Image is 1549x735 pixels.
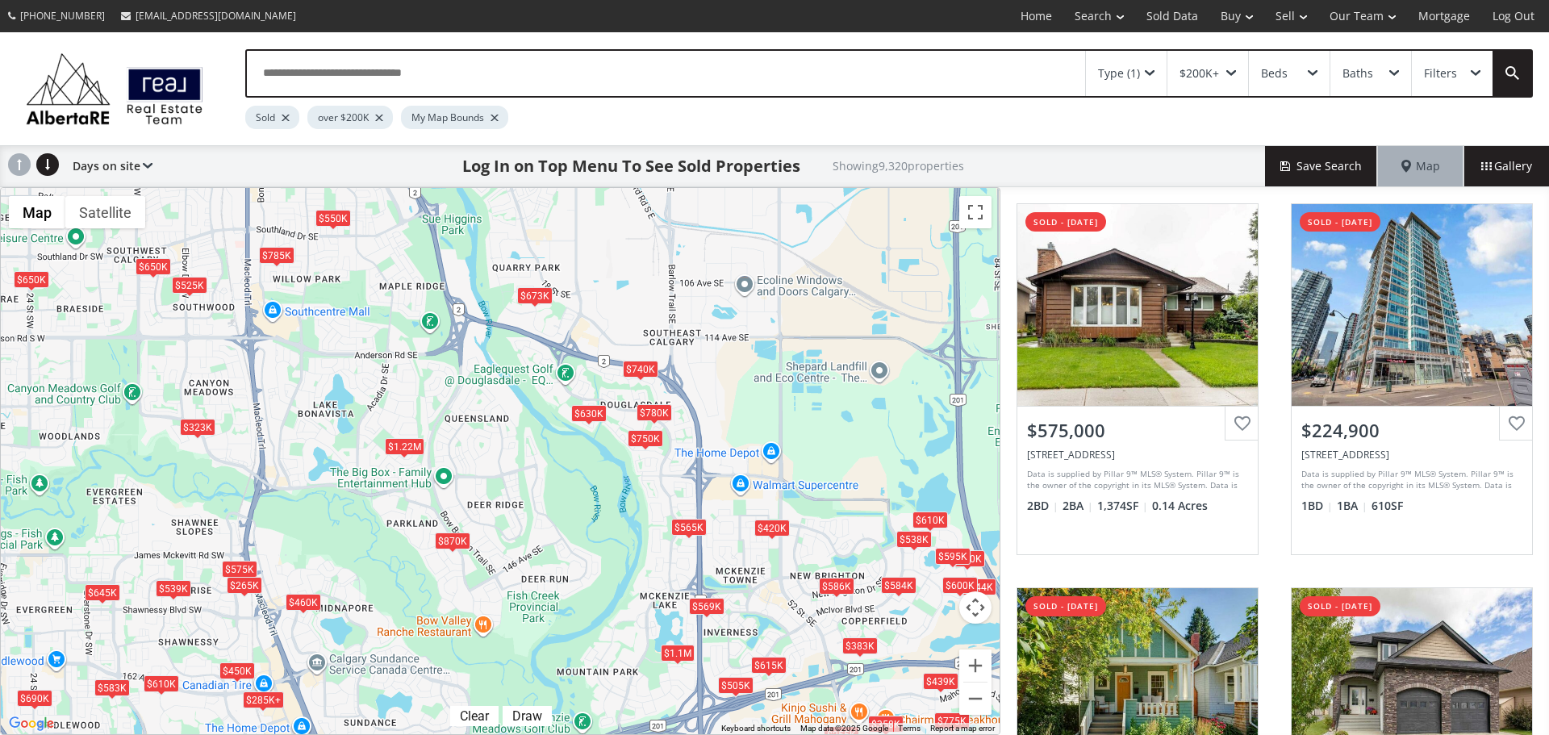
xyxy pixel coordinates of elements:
[1000,187,1275,571] a: sold - [DATE]$575,000[STREET_ADDRESS]Data is supplied by Pillar 9™ MLS® System. Pillar 9™ is the ...
[286,593,321,610] div: $460K
[1401,158,1440,174] span: Map
[950,549,985,566] div: $220K
[1027,418,1248,443] div: $575,000
[1179,68,1219,79] div: $200K+
[1265,146,1378,186] button: Save Search
[896,530,932,547] div: $538K
[833,160,964,172] h2: Showing 9,320 properties
[113,1,304,31] a: [EMAIL_ADDRESS][DOMAIN_NAME]
[243,691,284,708] div: $285K+
[9,196,65,228] button: Show street map
[136,9,296,23] span: [EMAIL_ADDRESS][DOMAIN_NAME]
[661,645,695,662] div: $1.1M
[1027,468,1244,492] div: Data is supplied by Pillar 9™ MLS® System. Pillar 9™ is the owner of the copyright in its MLS® Sy...
[14,271,49,288] div: $650K
[435,532,470,549] div: $870K
[912,511,948,528] div: $610K
[227,576,262,593] div: $265K
[401,106,508,129] div: My Map Bounds
[923,673,958,690] div: $439K
[1301,468,1518,492] div: Data is supplied by Pillar 9™ MLS® System. Pillar 9™ is the owner of the copyright in its MLS® Sy...
[5,713,58,734] a: Open this area in Google Maps (opens a new window)
[385,438,424,455] div: $1.22M
[307,106,393,129] div: over $200K
[959,591,992,624] button: Map camera controls
[930,724,995,733] a: Report a map error
[450,708,499,724] div: Click to clear.
[5,713,58,734] img: Google
[959,196,992,228] button: Toggle fullscreen view
[942,576,978,593] div: $600K
[172,277,207,294] div: $525K
[961,578,996,595] div: $544K
[180,418,215,435] div: $323K
[18,48,211,129] img: Logo
[959,683,992,715] button: Zoom out
[623,361,658,378] div: $740K
[462,155,800,177] h1: Log In on Top Menu To See Sold Properties
[1342,68,1373,79] div: Baths
[1301,448,1522,461] div: 188 15 Avenue SW #803, Calgary, AB T2R 1S4
[718,676,754,693] div: $505K
[689,598,724,615] div: $569K
[1027,448,1248,461] div: 7120 20 Street SE, Calgary, AB T2C 0P6
[65,196,145,228] button: Show satellite imagery
[1301,418,1522,443] div: $224,900
[898,724,921,733] a: Terms
[1378,146,1463,186] div: Map
[65,146,152,186] div: Days on site
[868,715,904,732] div: $358K
[20,9,105,23] span: [PHONE_NUMBER]
[508,708,546,724] div: Draw
[136,257,171,274] div: $650K
[800,724,888,733] span: Map data ©2025 Google
[1275,187,1549,571] a: sold - [DATE]$224,900[STREET_ADDRESS]Data is supplied by Pillar 9™ MLS® System. Pillar 9™ is the ...
[144,674,179,691] div: $610K
[1152,498,1208,514] span: 0.14 Acres
[222,561,257,578] div: $575K
[628,429,663,446] div: $750K
[1063,498,1093,514] span: 2 BA
[571,405,607,422] div: $630K
[85,584,120,601] div: $645K
[94,679,130,695] div: $583K
[1463,146,1549,186] div: Gallery
[259,247,294,264] div: $785K
[1372,498,1403,514] span: 610 SF
[456,708,493,724] div: Clear
[17,689,52,706] div: $690K
[934,712,970,729] div: $775K
[935,547,971,564] div: $595K
[1098,68,1140,79] div: Type (1)
[315,210,351,227] div: $550K
[1261,68,1288,79] div: Beds
[156,580,191,597] div: $539K
[754,520,790,537] div: $420K
[219,662,255,679] div: $450K
[959,649,992,682] button: Zoom in
[671,519,707,536] div: $565K
[1301,498,1333,514] span: 1 BD
[1337,498,1367,514] span: 1 BA
[842,637,878,654] div: $383K
[1027,498,1058,514] span: 2 BD
[881,577,916,594] div: $584K
[637,403,672,420] div: $780K
[819,577,854,594] div: $586K
[721,723,791,734] button: Keyboard shortcuts
[751,656,787,673] div: $615K
[1424,68,1457,79] div: Filters
[503,708,552,724] div: Click to draw.
[245,106,299,129] div: Sold
[1097,498,1148,514] span: 1,374 SF
[1481,158,1532,174] span: Gallery
[517,287,553,304] div: $673K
